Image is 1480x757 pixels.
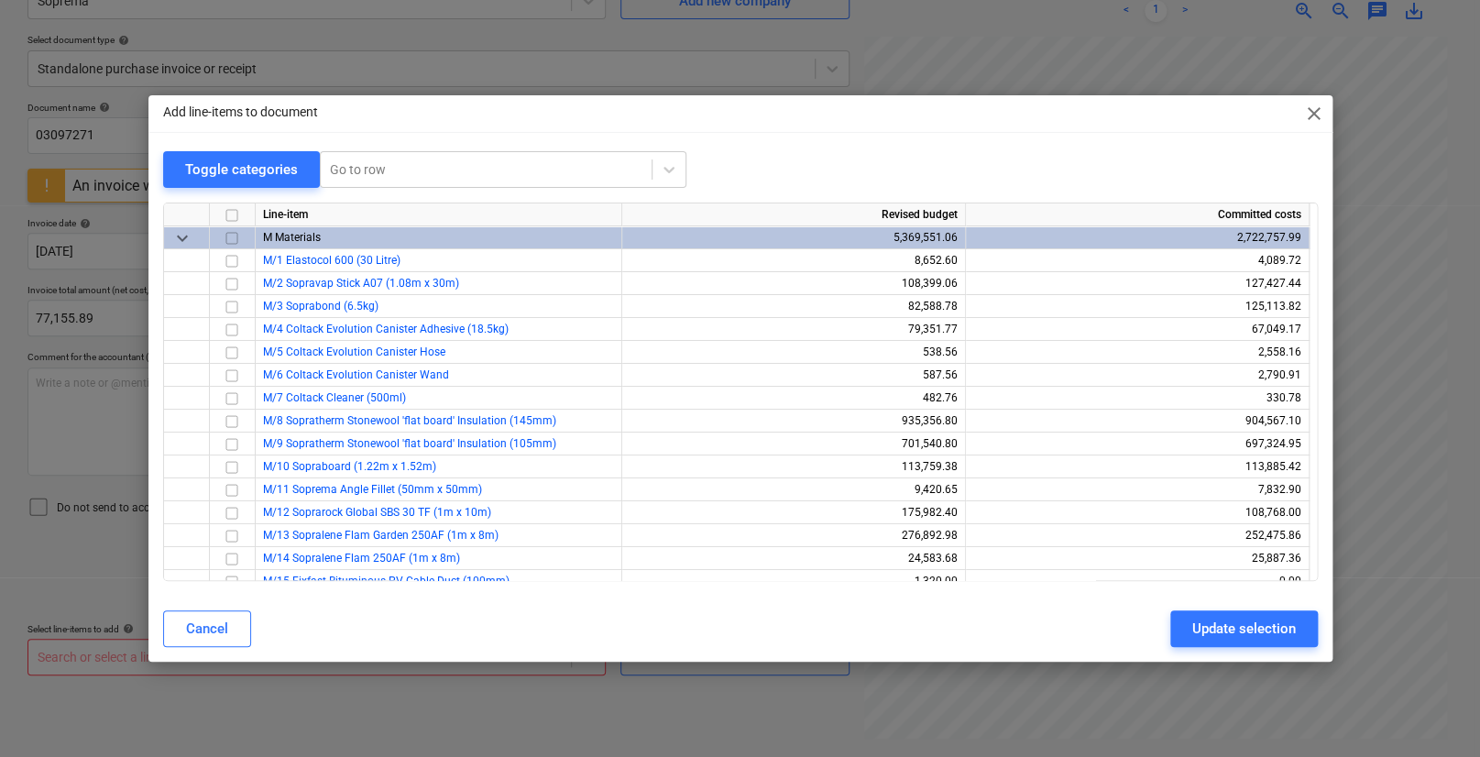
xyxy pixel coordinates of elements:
div: 2,722,757.99 [973,226,1301,249]
div: Committed costs [966,203,1310,226]
div: 79,351.77 [630,318,958,341]
button: Toggle categories [163,151,320,188]
a: M/3 Soprabond (6.5kg) [263,300,378,313]
div: 2,558.16 [973,341,1301,364]
div: 276,892.98 [630,524,958,547]
div: 701,540.80 [630,433,958,455]
span: M Materials [263,231,321,244]
div: 1,320.00 [630,570,958,593]
span: close [1303,103,1325,125]
div: 113,885.42 [973,455,1301,478]
div: 7,832.90 [973,478,1301,501]
div: 67,049.17 [973,318,1301,341]
iframe: Chat Widget [1388,669,1480,757]
a: M/13 Sopralene Flam Garden 250AF (1m x 8m) [263,529,499,542]
div: 8,652.60 [630,249,958,272]
div: 82,588.78 [630,295,958,318]
a: M/5 Coltack Evolution Canister Hose [263,346,445,358]
p: Add line-items to document [163,103,318,122]
div: 108,768.00 [973,501,1301,524]
div: 935,356.80 [630,410,958,433]
div: 113,759.38 [630,455,958,478]
div: 904,567.10 [973,410,1301,433]
a: M/4 Coltack Evolution Canister Adhesive (18.5kg) [263,323,509,335]
div: 127,427.44 [973,272,1301,295]
div: 24,583.68 [630,547,958,570]
div: 482.76 [630,387,958,410]
div: 4,089.72 [973,249,1301,272]
div: Toggle categories [185,158,298,181]
div: 587.56 [630,364,958,387]
div: 697,324.95 [973,433,1301,455]
div: 0.00 [973,570,1301,593]
span: keyboard_arrow_down [171,227,193,249]
div: 175,982.40 [630,501,958,524]
a: M/1 Elastocol 600 (30 Litre) [263,254,400,267]
a: M/11 Soprema Angle Fillet (50mm x 50mm) [263,483,482,496]
button: Cancel [163,610,251,647]
a: M/6 Coltack Evolution Canister Wand [263,368,449,381]
a: M/2 Sopravap Stick A07 (1.08m x 30m) [263,277,459,290]
div: 5,369,551.06 [630,226,958,249]
div: 2,790.91 [973,364,1301,387]
a: M/15 Fixfast Bituminous PV Cable Duct (100mm) [263,575,510,587]
div: 9,420.65 [630,478,958,501]
div: 330.78 [973,387,1301,410]
div: Revised budget [622,203,966,226]
div: Update selection [1192,617,1296,641]
a: M/10 Sopraboard (1.22m x 1.52m) [263,460,436,473]
a: M/8 Sopratherm Stonewool 'flat board' Insulation (145mm) [263,414,556,427]
a: M/9 Sopratherm Stonewool 'flat board' Insulation (105mm) [263,437,556,450]
a: M/12 Soprarock Global SBS 30 TF (1m x 10m) [263,506,491,519]
div: 25,887.36 [973,547,1301,570]
div: Cancel [186,617,228,641]
div: Line-item [256,203,622,226]
div: 252,475.86 [973,524,1301,547]
div: 125,113.82 [973,295,1301,318]
div: 108,399.06 [630,272,958,295]
button: Update selection [1170,610,1318,647]
a: M/7 Coltack Cleaner (500ml) [263,391,406,404]
div: 538.56 [630,341,958,364]
a: M/14 Sopralene Flam 250AF (1m x 8m) [263,552,460,565]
